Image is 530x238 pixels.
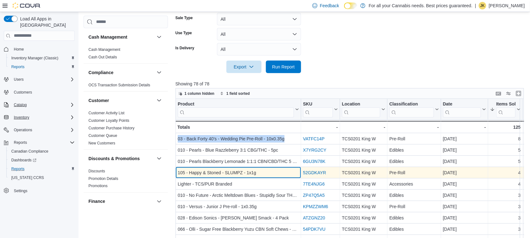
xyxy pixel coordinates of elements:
div: Lighter - TCS/PUR Branded [178,180,299,188]
div: Edibles [389,225,439,233]
label: Is Delivery [176,46,194,51]
span: Reports [11,139,75,146]
a: Customer Activity List [89,111,125,115]
button: Cash Management [155,33,163,41]
button: Users [1,75,77,84]
div: [DATE] [443,203,486,210]
div: Cash Management [84,46,168,63]
div: Edibles [389,146,439,154]
span: Catalog [14,102,27,107]
div: TCS0201 King W [342,180,385,188]
button: Users [11,76,26,83]
div: Edibles [389,158,439,165]
button: Items Sold [490,101,521,117]
div: Compliance [84,81,168,91]
div: 03 - Back Forty 40's - Wedding Pie Pre-Roll - 10x0.35g [178,135,299,143]
div: 4 [490,180,521,188]
a: Reports [9,63,27,71]
span: Operations [14,127,32,133]
div: [DATE] [443,169,486,176]
div: Product [178,101,294,117]
div: Accessories [389,180,439,188]
div: 010 - Pearls Blackberry Lemonade 1:1:1 CBN/CBD/THC 5 Pack [178,158,299,165]
h3: Customer [89,97,109,104]
div: - [389,123,439,131]
span: 1 column hidden [185,91,214,96]
span: Dashboards [11,158,36,163]
div: [DATE] [443,146,486,154]
button: Discounts & Promotions [155,155,163,162]
div: 5 [490,146,521,154]
span: Customers [11,88,75,96]
span: Settings [14,188,27,193]
a: Customer Purchase History [89,126,135,130]
div: SKU [303,101,333,107]
div: TCS0201 King W [342,158,385,165]
div: 010 - Pearls - Blue Razzleberry 3:1 CBG/THC - 5pc [178,146,299,154]
div: TCS0201 King W [342,203,385,210]
a: [US_STATE] CCRS [9,174,46,181]
div: TCS0201 King W [342,214,385,222]
a: Cash Out Details [89,55,117,59]
input: Dark Mode [344,3,357,9]
div: Items Sold [496,101,516,107]
div: Pre-Roll [389,203,439,210]
label: Sale Type [176,15,193,20]
button: Reports [1,138,77,147]
span: Inventory Manager (Classic) [11,56,58,61]
a: New Customers [89,141,115,145]
button: Enter fullscreen [515,90,522,97]
button: Location [342,101,385,117]
div: Pre-Roll [389,135,439,143]
button: Display options [505,90,512,97]
button: Customer [155,97,163,104]
p: [PERSON_NAME] [489,2,525,9]
span: [US_STATE] CCRS [11,175,44,180]
button: Settings [1,186,77,195]
button: Inventory [1,113,77,122]
h3: Discounts & Promotions [89,155,140,162]
button: Reports [6,62,77,71]
span: New Customers [89,141,115,146]
button: Classification [389,101,439,117]
span: Customer Activity List [89,111,125,116]
span: Inventory Manager (Classic) [9,54,75,62]
div: Date [443,101,481,117]
button: Home [1,45,77,54]
a: Settings [11,187,30,195]
div: Discounts & Promotions [84,167,168,192]
button: Customer [89,97,154,104]
div: 4 [490,169,521,176]
div: 5 [490,158,521,165]
button: 1 column hidden [176,90,217,97]
a: Customer Queue [89,133,117,138]
div: Edibles [389,214,439,222]
h3: Finance [89,198,105,205]
span: Customers [14,90,32,95]
button: Reports [11,139,30,146]
div: 105 - Happy & Stoned - SLUMPZ - 1x1g [178,169,299,176]
div: Date [443,101,481,107]
div: 010 - No Future - Arctic Meltdown Blues - Stupidly Sour THC Gummy - 1pc [178,192,299,199]
div: TCS0201 King W [342,146,385,154]
div: TCS0201 King W [342,225,385,233]
button: All [217,43,301,56]
div: Items Sold [496,101,516,117]
button: Canadian Compliance [6,147,77,156]
button: Operations [1,126,77,134]
h3: Compliance [89,69,113,76]
div: 3 [490,214,521,222]
a: 52GDKAYR [303,170,326,175]
span: Discounts [89,169,105,174]
a: Inventory Manager (Classic) [9,54,61,62]
button: All [217,28,301,41]
a: Discounts [89,169,105,173]
span: Canadian Compliance [9,148,75,155]
div: [DATE] [443,225,486,233]
span: Dashboards [9,156,75,164]
p: Showing 78 of 78 [176,81,527,87]
a: 7TE4NJG6 [303,181,325,187]
a: Dashboards [6,156,77,165]
a: KPMZZWM6 [303,204,328,209]
div: 3 [490,192,521,199]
